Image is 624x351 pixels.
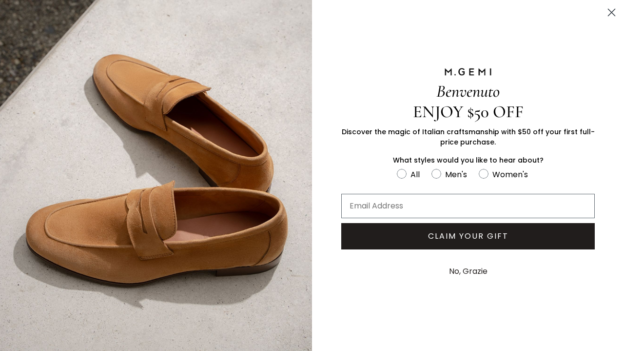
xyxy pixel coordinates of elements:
span: Benvenuto [436,81,500,102]
img: M.GEMI [444,67,492,76]
button: No, Grazie [444,259,492,284]
button: CLAIM YOUR GIFT [341,223,595,249]
div: Women's [492,168,528,181]
div: Men's [445,168,467,181]
button: Close dialog [603,4,620,21]
span: ENJOY $50 OFF [413,102,524,122]
span: Discover the magic of Italian craftsmanship with $50 off your first full-price purchase. [342,127,595,147]
div: All [410,168,420,181]
input: Email Address [341,194,595,218]
span: What styles would you like to hear about? [393,155,544,165]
